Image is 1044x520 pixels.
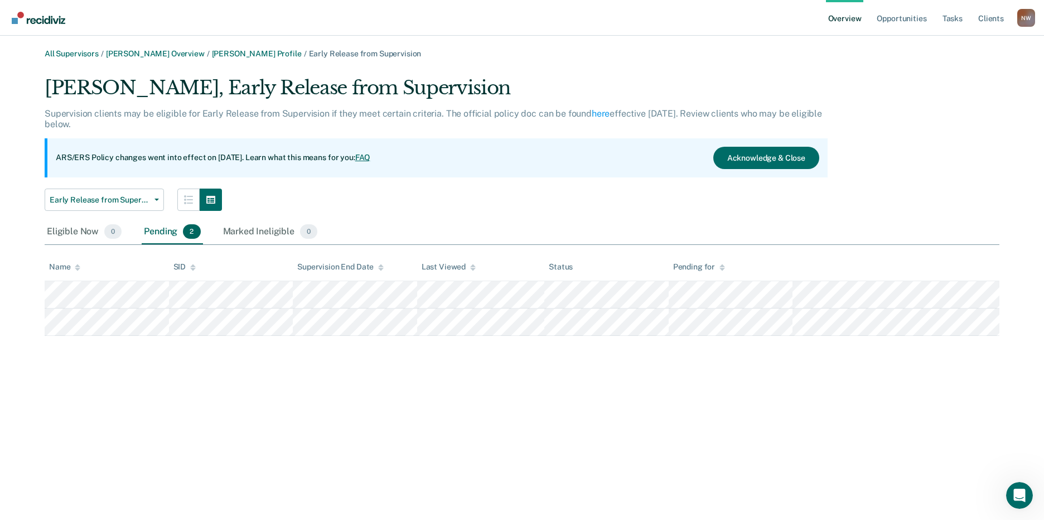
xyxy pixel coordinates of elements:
span: / [302,49,309,58]
div: Marked Ineligible0 [221,220,320,244]
a: [PERSON_NAME] Profile [212,49,302,58]
a: All Supervisors [45,49,99,58]
span: Early Release from Supervision [50,195,150,205]
span: 0 [300,224,317,239]
div: [PERSON_NAME], Early Release from Supervision [45,76,828,108]
span: 0 [104,224,122,239]
span: Early Release from Supervision [309,49,422,58]
button: Acknowledge & Close [713,147,819,169]
a: FAQ [355,153,371,162]
span: / [205,49,212,58]
div: Name [49,262,80,272]
div: Supervision End Date [297,262,384,272]
div: Pending for [673,262,725,272]
div: N W [1017,9,1035,27]
p: Supervision clients may be eligible for Early Release from Supervision if they meet certain crite... [45,108,822,129]
iframe: Intercom live chat [1006,482,1033,509]
button: Profile dropdown button [1017,9,1035,27]
div: Status [549,262,573,272]
div: Eligible Now0 [45,220,124,244]
p: ARS/ERS Policy changes went into effect on [DATE]. Learn what this means for you: [56,152,370,163]
span: 2 [183,224,200,239]
button: Early Release from Supervision [45,189,164,211]
a: [PERSON_NAME] Overview [106,49,205,58]
div: Pending2 [142,220,202,244]
div: SID [173,262,196,272]
div: Last Viewed [422,262,476,272]
img: Recidiviz [12,12,65,24]
a: here [592,108,610,119]
span: / [99,49,106,58]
